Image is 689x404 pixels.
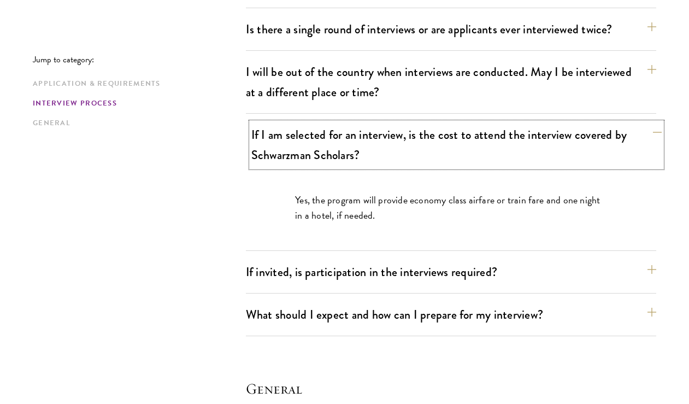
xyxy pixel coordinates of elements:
[246,260,656,284] button: If invited, is participation in the interviews required?
[246,17,656,42] button: Is there a single round of interviews or are applicants ever interviewed twice?
[246,302,656,327] button: What should I expect and how can I prepare for my interview?
[295,192,606,223] p: Yes, the program will provide economy class airfare or train fare and one night in a hotel, if ne...
[33,118,239,129] a: General
[246,380,656,397] h4: General
[251,122,662,167] button: If I am selected for an interview, is the cost to attend the interview covered by Schwarzman Scho...
[246,60,656,104] button: I will be out of the country when interviews are conducted. May I be interviewed at a different p...
[33,55,246,65] p: Jump to category:
[33,98,239,109] a: Interview Process
[33,78,239,90] a: Application & Requirements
